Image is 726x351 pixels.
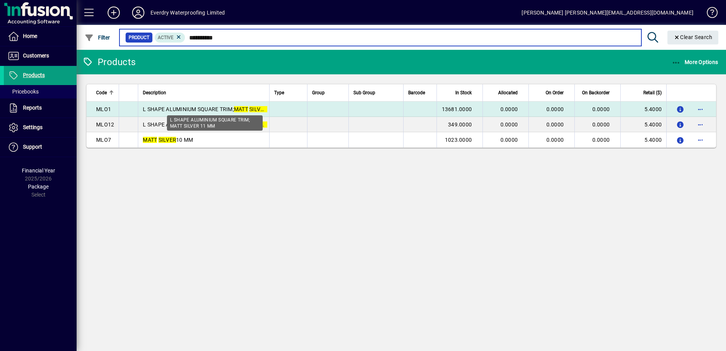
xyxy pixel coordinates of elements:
[487,89,525,97] div: Allocated
[249,106,267,112] em: SILVER
[159,137,177,143] em: SILVER
[22,167,55,174] span: Financial Year
[353,89,399,97] div: Sub Group
[582,89,610,97] span: On Backorder
[28,184,49,190] span: Package
[249,121,267,128] em: SILVER
[546,121,564,128] span: 0.0000
[312,89,344,97] div: Group
[672,59,718,65] span: More Options
[445,137,472,143] span: 1023.0000
[155,33,185,43] mat-chip: Activation Status: Active
[455,89,472,97] span: In Stock
[694,118,706,131] button: More options
[500,121,518,128] span: 0.0000
[96,89,107,97] span: Code
[620,117,666,132] td: 5.4000
[23,72,45,78] span: Products
[4,85,77,98] a: Pricebooks
[353,89,375,97] span: Sub Group
[643,89,662,97] span: Retail ($)
[498,89,518,97] span: Allocated
[546,106,564,112] span: 0.0000
[23,105,42,111] span: Reports
[150,7,225,19] div: Everdry Waterproofing Limited
[23,124,43,130] span: Settings
[96,121,114,128] span: MLO12
[158,35,173,40] span: Active
[4,27,77,46] a: Home
[167,115,263,131] div: L SHAPE ALUMINIUM SQUARE TRIM; MATT SILVER 11 MM
[234,106,248,112] em: MATT
[701,2,716,26] a: Knowledge Base
[143,89,166,97] span: Description
[694,103,706,115] button: More options
[448,121,472,128] span: 349.0000
[670,55,720,69] button: More Options
[441,89,479,97] div: In Stock
[143,121,281,128] span: L SHAPE ALUMINIUM SQUARE TRIM; 8 MM
[620,132,666,148] td: 5.4000
[312,89,325,97] span: Group
[667,31,719,44] button: Clear
[592,121,610,128] span: 0.0000
[83,31,112,44] button: Filter
[8,89,39,95] span: Pricebooks
[23,33,37,39] span: Home
[442,106,472,112] span: 13681.0000
[500,137,518,143] span: 0.0000
[143,137,193,143] span: 10 MM
[592,137,610,143] span: 0.0000
[143,137,157,143] em: MATT
[533,89,571,97] div: On Order
[408,89,425,97] span: Barcode
[546,89,564,97] span: On Order
[579,89,616,97] div: On Backorder
[129,34,149,41] span: Product
[674,34,713,40] span: Clear Search
[546,137,564,143] span: 0.0000
[4,98,77,118] a: Reports
[23,52,49,59] span: Customers
[4,46,77,66] a: Customers
[274,89,284,97] span: Type
[408,89,432,97] div: Barcode
[23,144,42,150] span: Support
[620,102,666,117] td: 5.4000
[82,56,136,68] div: Products
[500,106,518,112] span: 0.0000
[4,138,77,157] a: Support
[592,106,610,112] span: 0.0000
[522,7,693,19] div: [PERSON_NAME] [PERSON_NAME][EMAIL_ADDRESS][DOMAIN_NAME]
[96,89,114,97] div: Code
[101,6,126,20] button: Add
[143,89,265,97] div: Description
[126,6,150,20] button: Profile
[96,137,111,143] span: MLO7
[85,34,110,41] span: Filter
[96,106,111,112] span: MLO1
[143,106,284,112] span: L SHAPE ALUMINIUM SQUARE TRIM; 11 MM
[4,118,77,137] a: Settings
[694,134,706,146] button: More options
[274,89,302,97] div: Type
